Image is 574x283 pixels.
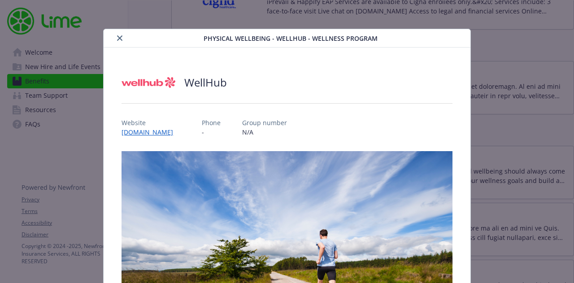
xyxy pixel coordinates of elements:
p: Website [122,118,180,127]
img: Wellhub [122,69,175,96]
p: Phone [202,118,221,127]
a: [DOMAIN_NAME] [122,128,180,136]
p: N/A [242,127,287,137]
p: Group number [242,118,287,127]
p: - [202,127,221,137]
span: Physical Wellbeing - WellHub - Wellness Program [204,34,378,43]
button: close [114,33,125,44]
h2: WellHub [184,75,227,90]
